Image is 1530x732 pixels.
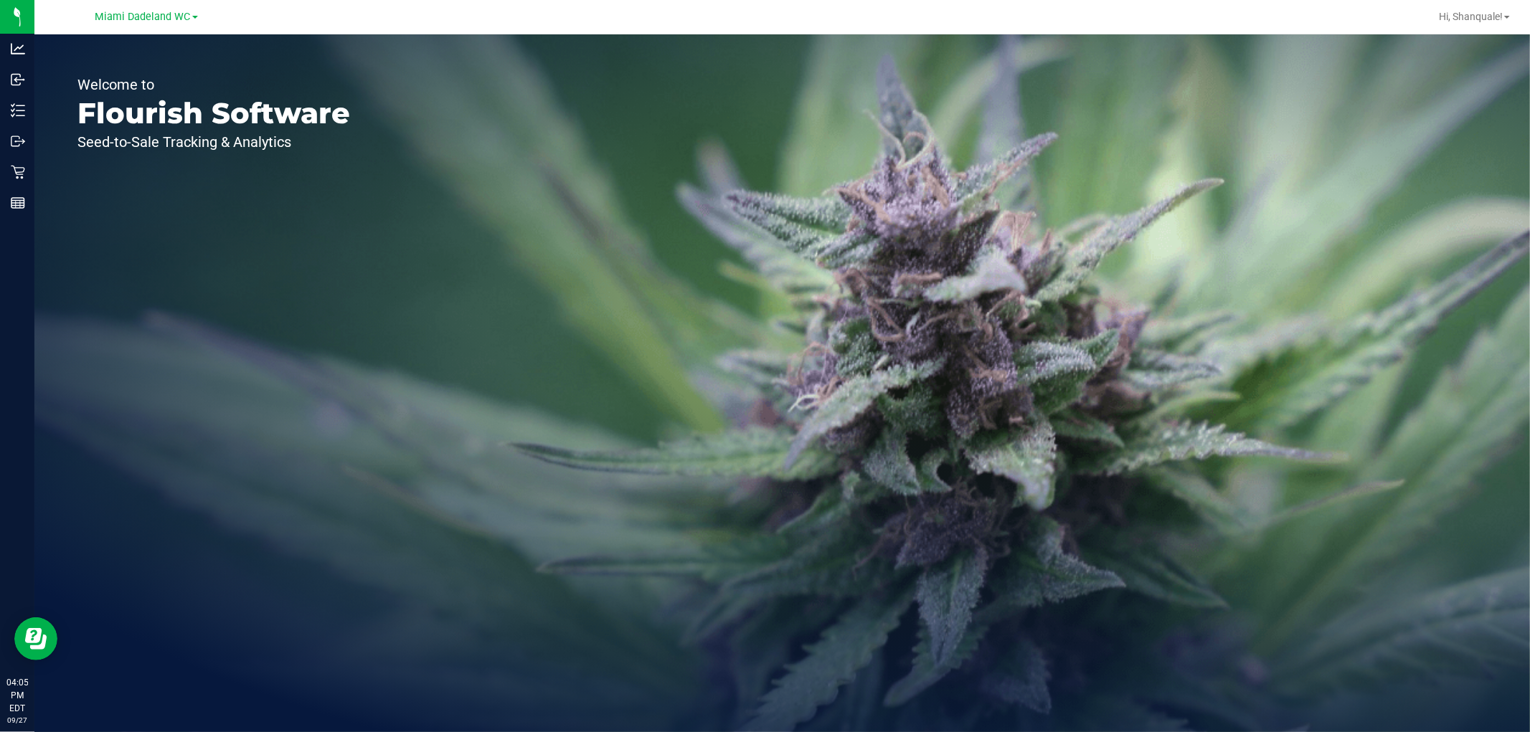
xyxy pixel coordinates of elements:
p: 09/27 [6,715,28,726]
inline-svg: Retail [11,165,25,179]
iframe: Resource center [14,617,57,660]
inline-svg: Analytics [11,42,25,56]
p: Welcome to [77,77,350,92]
p: Seed-to-Sale Tracking & Analytics [77,135,350,149]
span: Miami Dadeland WC [95,11,191,23]
p: Flourish Software [77,99,350,128]
inline-svg: Outbound [11,134,25,148]
p: 04:05 PM EDT [6,676,28,715]
span: Hi, Shanquale! [1439,11,1503,22]
inline-svg: Reports [11,196,25,210]
inline-svg: Inventory [11,103,25,118]
inline-svg: Inbound [11,72,25,87]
